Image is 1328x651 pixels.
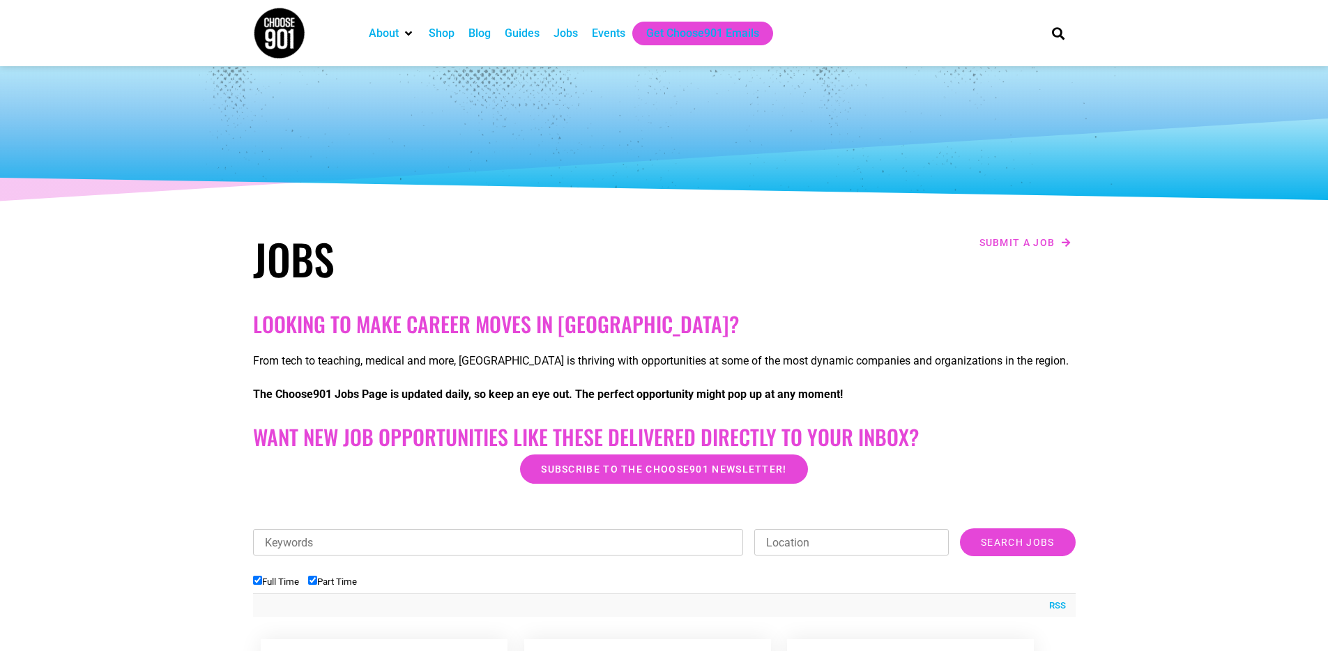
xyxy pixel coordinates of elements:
[253,388,843,401] strong: The Choose901 Jobs Page is updated daily, so keep an eye out. The perfect opportunity might pop u...
[1042,599,1066,613] a: RSS
[975,233,1076,252] a: Submit a job
[979,238,1055,247] span: Submit a job
[253,353,1076,369] p: From tech to teaching, medical and more, [GEOGRAPHIC_DATA] is thriving with opportunities at some...
[253,312,1076,337] h2: Looking to make career moves in [GEOGRAPHIC_DATA]?
[308,576,317,585] input: Part Time
[468,25,491,42] a: Blog
[253,233,657,284] h1: Jobs
[253,576,299,587] label: Full Time
[754,529,949,556] input: Location
[505,25,540,42] a: Guides
[308,576,357,587] label: Part Time
[253,529,744,556] input: Keywords
[1046,22,1069,45] div: Search
[646,25,759,42] a: Get Choose901 Emails
[520,454,807,484] a: Subscribe to the Choose901 newsletter!
[362,22,422,45] div: About
[253,576,262,585] input: Full Time
[253,424,1076,450] h2: Want New Job Opportunities like these Delivered Directly to your Inbox?
[554,25,578,42] a: Jobs
[362,22,1028,45] nav: Main nav
[369,25,399,42] a: About
[429,25,455,42] a: Shop
[541,464,786,474] span: Subscribe to the Choose901 newsletter!
[960,528,1075,556] input: Search Jobs
[592,25,625,42] a: Events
